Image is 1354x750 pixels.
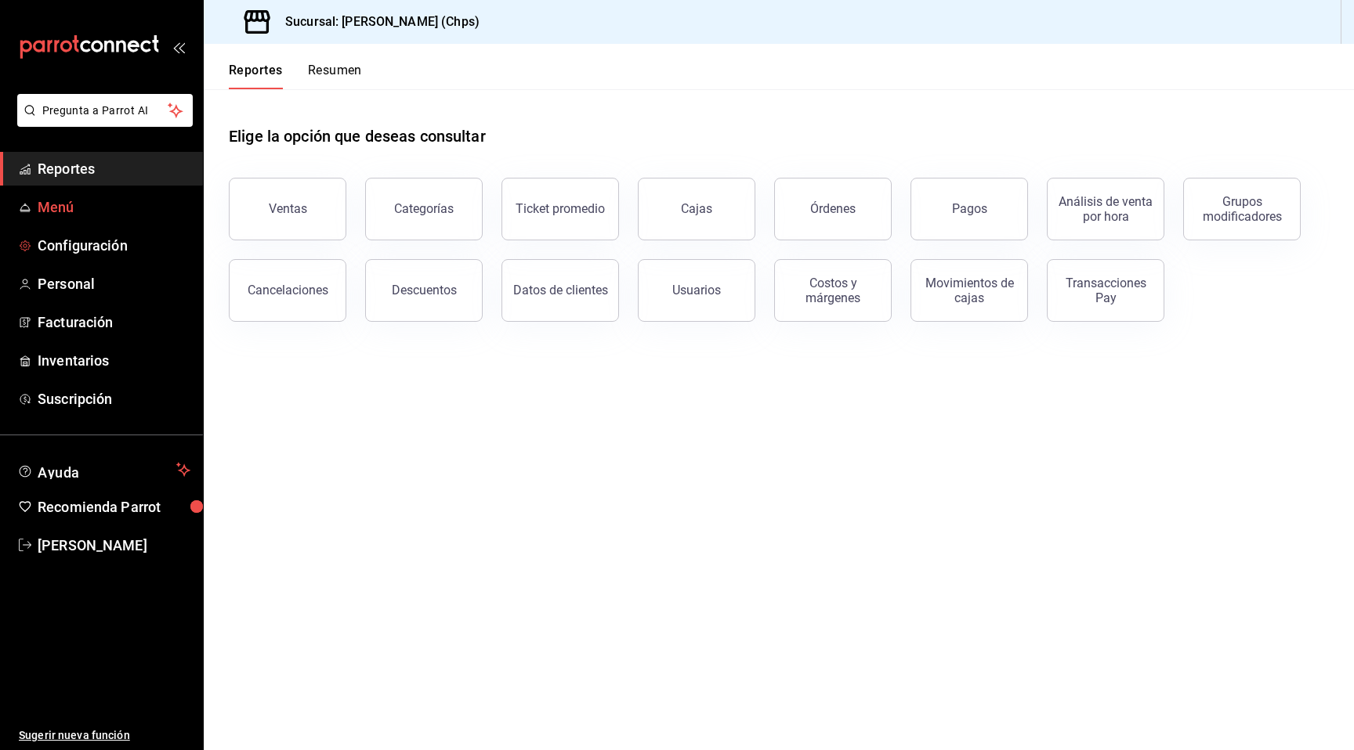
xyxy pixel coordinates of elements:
[229,178,346,240] button: Ventas
[774,259,892,322] button: Costos y márgenes
[38,312,190,333] span: Facturación
[229,63,362,89] div: navigation tabs
[11,114,193,130] a: Pregunta a Parrot AI
[1057,276,1154,305] div: Transacciones Pay
[38,273,190,294] span: Personal
[394,201,454,216] div: Categorías
[365,259,483,322] button: Descuentos
[1193,194,1291,224] div: Grupos modificadores
[38,197,190,218] span: Menú
[1047,178,1164,240] button: Análisis de venta por hora
[774,178,892,240] button: Órdenes
[784,276,882,305] div: Costos y márgenes
[672,283,721,297] div: Usuarios
[269,201,307,216] div: Ventas
[38,496,190,517] span: Recomienda Parrot
[1183,178,1301,240] button: Grupos modificadores
[365,178,483,240] button: Categorías
[229,124,486,148] h1: Elige la opción que deseas consultar
[638,259,755,322] button: Usuarios
[38,235,190,256] span: Configuración
[42,103,168,119] span: Pregunta a Parrot AI
[911,259,1028,322] button: Movimientos de cajas
[308,63,362,89] button: Resumen
[38,350,190,371] span: Inventarios
[501,259,619,322] button: Datos de clientes
[38,158,190,179] span: Reportes
[1047,259,1164,322] button: Transacciones Pay
[229,259,346,322] button: Cancelaciones
[273,13,480,31] h3: Sucursal: [PERSON_NAME] (Chps)
[921,276,1018,305] div: Movimientos de cajas
[172,41,185,53] button: open_drawer_menu
[516,201,605,216] div: Ticket promedio
[392,283,457,297] div: Descuentos
[38,388,190,409] span: Suscripción
[501,178,619,240] button: Ticket promedio
[513,283,608,297] div: Datos de clientes
[38,535,190,556] span: [PERSON_NAME]
[810,201,856,216] div: Órdenes
[911,178,1028,240] button: Pagos
[19,727,190,744] span: Sugerir nueva función
[638,178,755,240] button: Cajas
[1057,194,1154,224] div: Análisis de venta por hora
[17,94,193,127] button: Pregunta a Parrot AI
[248,283,328,297] div: Cancelaciones
[229,63,283,89] button: Reportes
[952,201,987,216] div: Pagos
[681,201,712,216] div: Cajas
[38,460,170,479] span: Ayuda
